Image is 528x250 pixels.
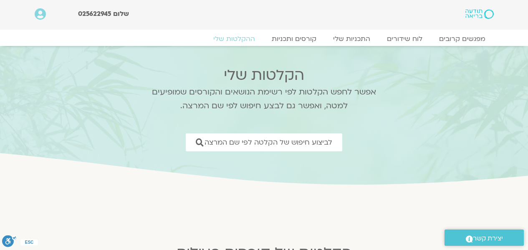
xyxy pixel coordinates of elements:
a: לוח שידורים [379,35,431,43]
h2: הקלטות שלי [141,67,387,84]
a: התכניות שלי [325,35,379,43]
p: אפשר לחפש הקלטות לפי רשימת הנושאים והקורסים שמופיעים למטה, ואפשר גם לבצע חיפוש לפי שם המרצה. [141,85,387,113]
a: יצירת קשר [445,230,524,246]
span: לביצוע חיפוש של הקלטה לפי שם המרצה [205,138,332,146]
a: לביצוע חיפוש של הקלטה לפי שם המרצה [186,133,342,151]
span: שלום 025622945 [78,9,129,18]
a: ההקלטות שלי [205,35,263,43]
nav: Menu [35,35,494,43]
a: מפגשים קרובים [431,35,494,43]
span: יצירת קשר [473,233,503,244]
a: קורסים ותכניות [263,35,325,43]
